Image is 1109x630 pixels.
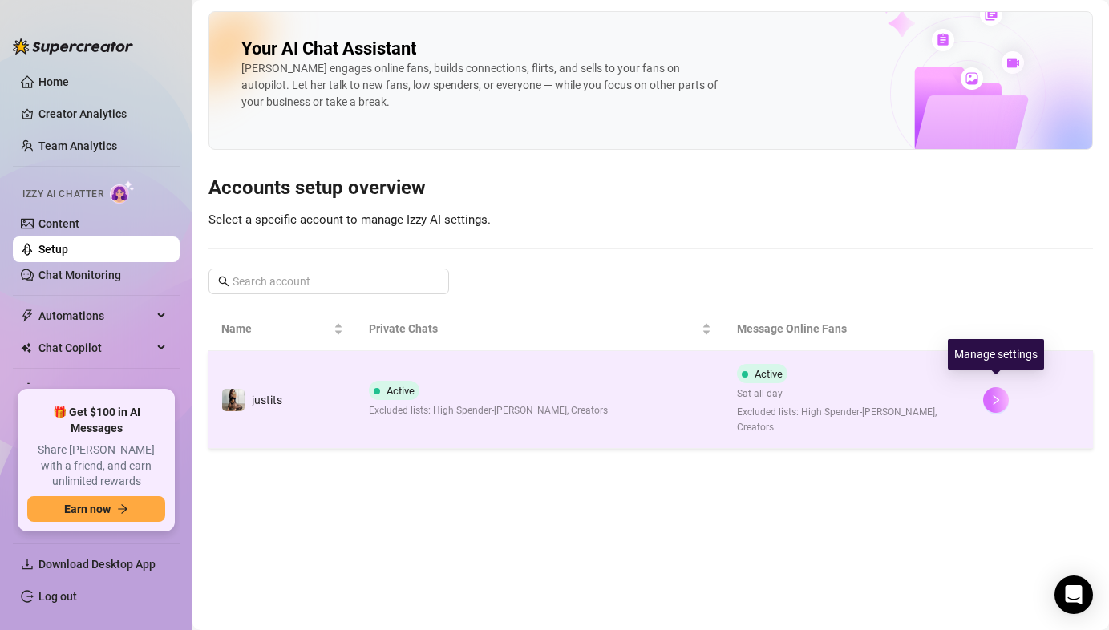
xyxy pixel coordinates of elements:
[38,303,152,329] span: Automations
[252,394,282,406] span: justits
[38,101,167,127] a: Creator Analytics
[64,503,111,515] span: Earn now
[983,387,1009,413] button: right
[990,394,1002,406] span: right
[208,307,356,351] th: Name
[208,212,491,227] span: Select a specific account to manage Izzy AI settings.
[110,180,135,204] img: AI Chatter
[38,217,79,230] a: Content
[38,590,77,603] a: Log out
[724,307,969,351] th: Message Online Fans
[948,339,1044,370] div: Manage settings
[38,382,147,395] a: Discover Viral Videos
[221,320,330,337] span: Name
[27,442,165,490] span: Share [PERSON_NAME] with a friend, and earn unlimited rewards
[208,176,1093,201] h3: Accounts setup overview
[117,503,128,515] span: arrow-right
[755,368,783,380] span: Active
[241,38,416,60] h2: Your AI Chat Assistant
[369,403,608,418] span: Excluded lists: High Spender-[PERSON_NAME], Creators
[22,187,103,202] span: Izzy AI Chatter
[27,405,165,436] span: 🎁 Get $100 in AI Messages
[38,243,68,256] a: Setup
[38,75,69,88] a: Home
[21,309,34,322] span: thunderbolt
[356,307,725,351] th: Private Chats
[38,269,121,281] a: Chat Monitoring
[737,405,957,435] span: Excluded lists: High Spender-[PERSON_NAME], Creators
[369,320,699,337] span: Private Chats
[21,342,31,353] img: Chat Copilot
[13,38,133,55] img: logo-BBDzfeDw.svg
[21,558,34,571] span: download
[218,276,229,287] span: search
[38,558,156,571] span: Download Desktop App
[38,139,117,152] a: Team Analytics
[38,335,152,361] span: Chat Copilot
[233,273,427,290] input: Search account
[737,386,957,402] span: Sat all day
[241,60,722,111] div: [PERSON_NAME] engages online fans, builds connections, flirts, and sells to your fans on autopilo...
[27,496,165,522] button: Earn nowarrow-right
[222,389,245,411] img: justits
[387,385,415,397] span: Active
[1054,575,1093,614] div: Open Intercom Messenger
